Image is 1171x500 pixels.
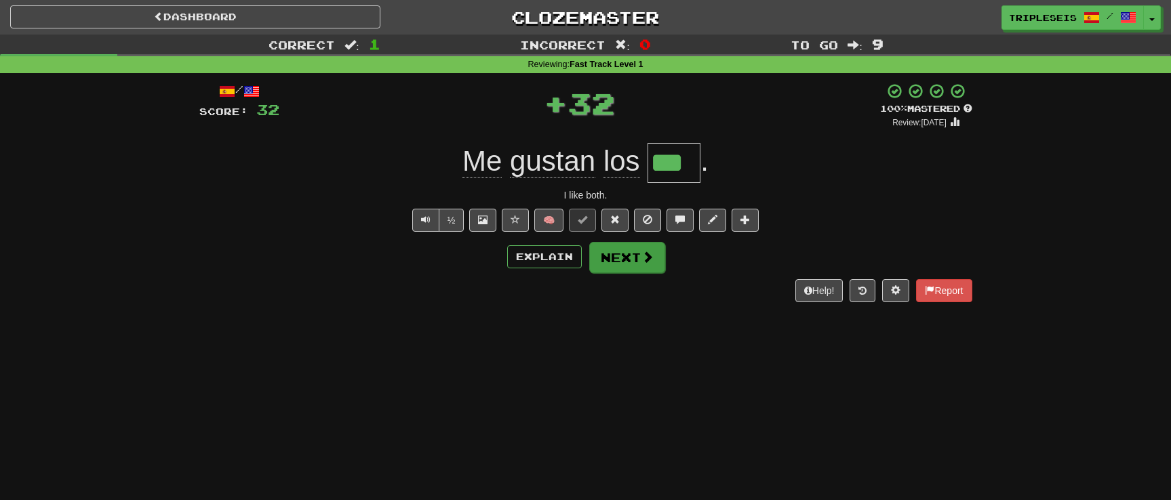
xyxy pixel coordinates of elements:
[634,209,661,232] button: Ignore sentence (alt+i)
[344,39,359,51] span: :
[791,38,838,51] span: To go
[507,245,582,268] button: Explain
[10,5,380,28] a: Dashboard
[667,209,694,232] button: Discuss sentence (alt+u)
[412,209,439,232] button: Play sentence audio (ctl+space)
[369,36,380,52] span: 1
[916,279,972,302] button: Report
[568,86,615,120] span: 32
[1107,11,1113,20] span: /
[510,145,595,178] span: gustan
[462,145,502,178] span: Me
[732,209,759,232] button: Add to collection (alt+a)
[469,209,496,232] button: Show image (alt+x)
[589,242,665,273] button: Next
[1001,5,1144,30] a: Tripleseis /
[601,209,629,232] button: Reset to 0% Mastered (alt+r)
[1009,12,1077,24] span: Tripleseis
[700,145,709,177] span: .
[848,39,862,51] span: :
[880,103,907,114] span: 100 %
[410,209,464,232] div: Text-to-speech controls
[439,209,464,232] button: ½
[199,83,279,100] div: /
[401,5,771,29] a: Clozemaster
[603,145,640,178] span: los
[872,36,884,52] span: 9
[850,279,875,302] button: Round history (alt+y)
[569,209,596,232] button: Set this sentence to 100% Mastered (alt+m)
[615,39,630,51] span: :
[269,38,335,51] span: Correct
[880,103,972,115] div: Mastered
[699,209,726,232] button: Edit sentence (alt+d)
[639,36,651,52] span: 0
[570,60,643,69] strong: Fast Track Level 1
[256,101,279,118] span: 32
[199,106,248,117] span: Score:
[534,209,563,232] button: 🧠
[544,83,568,123] span: +
[520,38,606,51] span: Incorrect
[199,188,972,202] div: I like both.
[795,279,843,302] button: Help!
[502,209,529,232] button: Favorite sentence (alt+f)
[892,118,947,127] small: Review: [DATE]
